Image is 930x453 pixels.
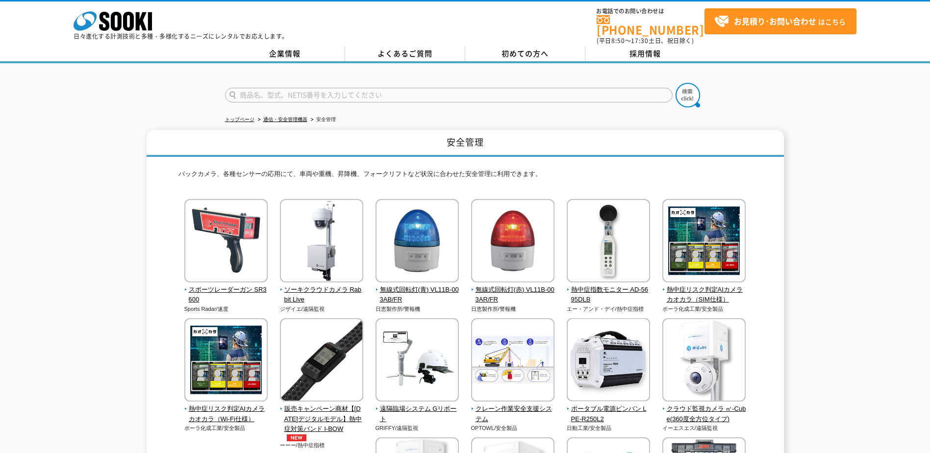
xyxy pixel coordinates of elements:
span: クラウド監視カメラ ㎥-Cube(360度全方位タイプ) [662,404,746,425]
a: ソーキクラウドカメラ Rabbit Live [280,276,364,305]
span: ソーキクラウドカメラ Rabbit Live [280,285,364,305]
img: クラウド監視カメラ ㎥-Cube(360度全方位タイプ) [662,318,746,404]
img: スポーツレーダーガン SR3600 [184,199,268,285]
span: 遠隔臨場システム Gリポート [376,404,459,425]
a: [PHONE_NUMBER] [597,15,704,35]
img: 販売キャンペーン商材【2025年デジタルモデル】熱中症対策バンド I-BOW [280,318,363,404]
span: クレーン作業安全支援システム [471,404,555,425]
a: クレーン作業安全支援システム [471,395,555,424]
img: 熱中症リスク判定AIカメラ カオカラ（Wi-Fi仕様） [184,318,268,404]
p: OPTOWL/安全製品 [471,424,555,432]
p: 日恵製作所/警報機 [471,305,555,313]
h1: 安全管理 [147,130,784,157]
p: バックカメラ、各種センサーの応用にて、車両や重機、昇降機、フォークリフトなど状況に合わせた安全管理に利用できます。 [178,169,752,184]
span: 初めての方へ [502,48,549,59]
a: クラウド監視カメラ ㎥-Cube(360度全方位タイプ) [662,395,746,424]
a: 熱中症指数モニター AD-5695DLB [567,276,651,305]
strong: お見積り･お問い合わせ [734,15,816,27]
p: 日恵製作所/警報機 [376,305,459,313]
img: 熱中症指数モニター AD-5695DLB [567,199,650,285]
p: ポーラ化成工業/安全製品 [184,424,268,432]
p: GRIFFY/遠隔監視 [376,424,459,432]
a: よくあるご質問 [345,47,465,61]
span: 熱中症指数モニター AD-5695DLB [567,285,651,305]
img: ポータブル電源ピンバン LPE-R250L2 [567,318,650,404]
a: 通信・安全管理機器 [263,117,307,122]
span: 販売キャンペーン商材【[DATE]デジタルモデル】熱中症対策バンド I-BOW [280,404,364,441]
img: クレーン作業安全支援システム [471,318,554,404]
img: ソーキクラウドカメラ Rabbit Live [280,199,363,285]
span: ポータブル電源ピンバン LPE-R250L2 [567,404,651,425]
a: 初めての方へ [465,47,585,61]
img: 無線式回転灯(赤) VL11B-003AR/FR [471,199,554,285]
img: NEW [284,434,309,441]
a: 販売キャンペーン商材【[DATE]デジタルモデル】熱中症対策バンド I-BOWNEW [280,395,364,441]
span: 熱中症リスク判定AIカメラ カオカラ（Wi-Fi仕様） [184,404,268,425]
a: 熱中症リスク判定AIカメラ カオカラ（SIM仕様） [662,276,746,305]
span: 8:50 [611,36,625,45]
p: ーーー/熱中症指標 [280,441,364,450]
a: 企業情報 [225,47,345,61]
a: トップページ [225,117,254,122]
li: 安全管理 [309,115,336,125]
span: 無線式回転灯(青) VL11B-003AB/FR [376,285,459,305]
img: 熱中症リスク判定AIカメラ カオカラ（SIM仕様） [662,199,746,285]
p: ジザイエ/遠隔監視 [280,305,364,313]
p: 日動工業/安全製品 [567,424,651,432]
a: ポータブル電源ピンバン LPE-R250L2 [567,395,651,424]
a: 採用情報 [585,47,705,61]
a: 無線式回転灯(青) VL11B-003AB/FR [376,276,459,305]
img: btn_search.png [676,83,700,107]
a: お見積り･お問い合わせはこちら [704,8,856,34]
a: 無線式回転灯(赤) VL11B-003AR/FR [471,276,555,305]
span: 無線式回転灯(赤) VL11B-003AR/FR [471,285,555,305]
p: イーエスエス/遠隔監視 [662,424,746,432]
a: 遠隔臨場システム Gリポート [376,395,459,424]
a: 熱中症リスク判定AIカメラ カオカラ（Wi-Fi仕様） [184,395,268,424]
input: 商品名、型式、NETIS番号を入力してください [225,88,673,102]
p: Sports Radar/速度 [184,305,268,313]
img: 遠隔臨場システム Gリポート [376,318,459,404]
span: スポーツレーダーガン SR3600 [184,285,268,305]
p: エー・アンド・デイ/熱中症指標 [567,305,651,313]
span: お電話でのお問い合わせは [597,8,704,14]
p: ポーラ化成工業/安全製品 [662,305,746,313]
span: はこちら [714,14,846,29]
a: スポーツレーダーガン SR3600 [184,276,268,305]
p: 日々進化する計測技術と多種・多様化するニーズにレンタルでお応えします。 [74,33,288,39]
img: 無線式回転灯(青) VL11B-003AB/FR [376,199,459,285]
span: 熱中症リスク判定AIカメラ カオカラ（SIM仕様） [662,285,746,305]
span: 17:30 [631,36,649,45]
span: (平日 ～ 土日、祝日除く) [597,36,694,45]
